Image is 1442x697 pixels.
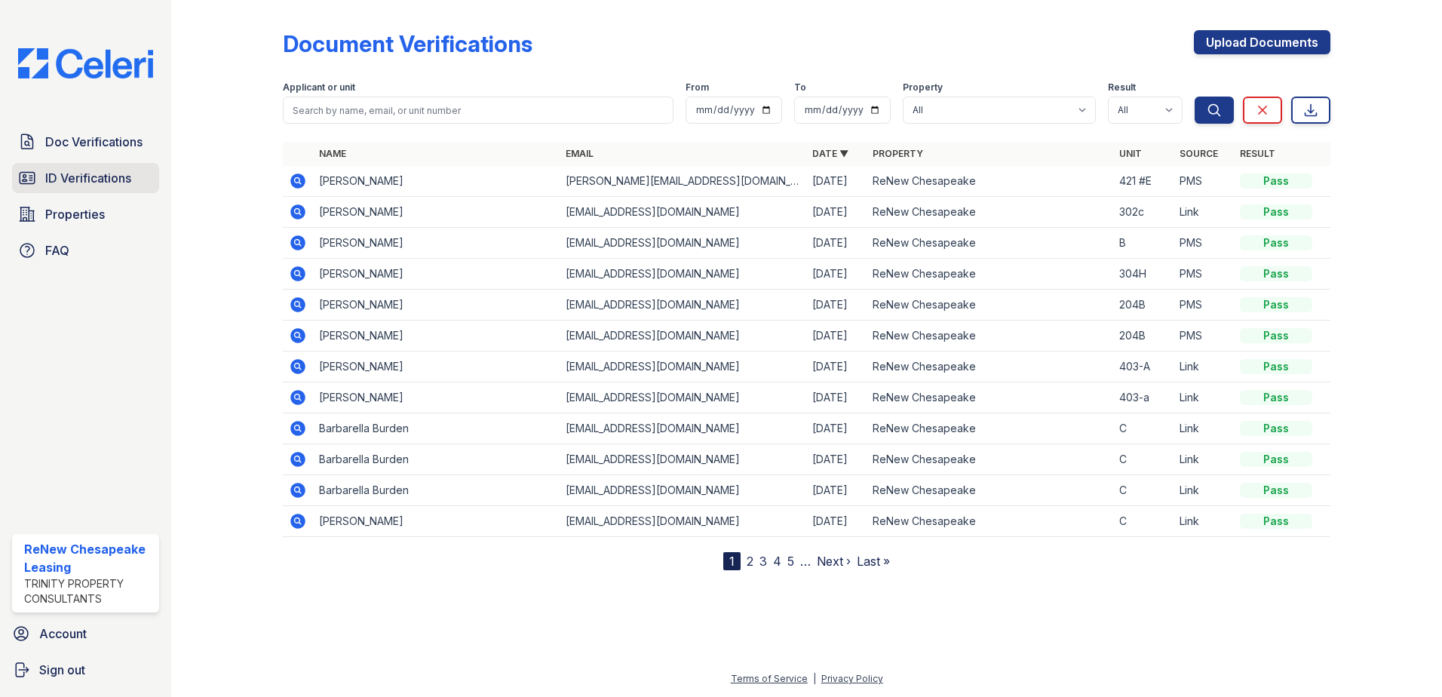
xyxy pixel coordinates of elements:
td: [DATE] [806,413,867,444]
a: Last » [857,554,890,569]
label: From [686,81,709,94]
td: Link [1174,197,1234,228]
td: [PERSON_NAME] [313,352,560,382]
div: | [813,673,816,684]
a: Source [1180,148,1218,159]
a: Privacy Policy [821,673,883,684]
a: Property [873,148,923,159]
td: [DATE] [806,321,867,352]
div: Pass [1240,173,1312,189]
label: Property [903,81,943,94]
td: [EMAIL_ADDRESS][DOMAIN_NAME] [560,290,806,321]
td: C [1113,506,1174,537]
a: Next › [817,554,851,569]
td: ReNew Chesapeake [867,197,1113,228]
a: Account [6,619,165,649]
td: Link [1174,475,1234,506]
td: [PERSON_NAME] [313,321,560,352]
a: Properties [12,199,159,229]
div: 1 [723,552,741,570]
td: [PERSON_NAME] [313,506,560,537]
td: [EMAIL_ADDRESS][DOMAIN_NAME] [560,475,806,506]
a: 4 [773,554,781,569]
td: Link [1174,444,1234,475]
a: Upload Documents [1194,30,1330,54]
a: Doc Verifications [12,127,159,157]
div: Pass [1240,421,1312,436]
td: ReNew Chesapeake [867,413,1113,444]
td: Barbarella Burden [313,413,560,444]
td: Link [1174,506,1234,537]
td: [DATE] [806,228,867,259]
td: PMS [1174,259,1234,290]
div: Document Verifications [283,30,532,57]
td: 204B [1113,290,1174,321]
div: Pass [1240,235,1312,250]
td: [DATE] [806,352,867,382]
a: Date ▼ [812,148,848,159]
td: [DATE] [806,382,867,413]
label: To [794,81,806,94]
span: Sign out [39,661,85,679]
td: [DATE] [806,506,867,537]
td: [EMAIL_ADDRESS][DOMAIN_NAME] [560,444,806,475]
label: Result [1108,81,1136,94]
td: ReNew Chesapeake [867,352,1113,382]
td: ReNew Chesapeake [867,259,1113,290]
div: Pass [1240,390,1312,405]
td: PMS [1174,321,1234,352]
td: [DATE] [806,475,867,506]
td: [PERSON_NAME] [313,228,560,259]
td: [EMAIL_ADDRESS][DOMAIN_NAME] [560,259,806,290]
div: Pass [1240,297,1312,312]
div: Pass [1240,514,1312,529]
td: ReNew Chesapeake [867,321,1113,352]
div: Pass [1240,452,1312,467]
td: 204B [1113,321,1174,352]
td: ReNew Chesapeake [867,506,1113,537]
td: [DATE] [806,197,867,228]
a: Name [319,148,346,159]
a: ID Verifications [12,163,159,193]
td: ReNew Chesapeake [867,228,1113,259]
input: Search by name, email, or unit number [283,97,673,124]
td: 403-a [1113,382,1174,413]
td: ReNew Chesapeake [867,475,1113,506]
span: … [800,552,811,570]
td: Barbarella Burden [313,444,560,475]
td: ReNew Chesapeake [867,444,1113,475]
td: [DATE] [806,444,867,475]
td: [EMAIL_ADDRESS][DOMAIN_NAME] [560,413,806,444]
td: PMS [1174,166,1234,197]
td: [DATE] [806,290,867,321]
td: Link [1174,382,1234,413]
td: 421 #E [1113,166,1174,197]
td: [EMAIL_ADDRESS][DOMAIN_NAME] [560,382,806,413]
td: Barbarella Burden [313,475,560,506]
td: Link [1174,413,1234,444]
img: CE_Logo_Blue-a8612792a0a2168367f1c8372b55b34899dd931a85d93a1a3d3e32e68fde9ad4.png [6,48,165,78]
div: Pass [1240,483,1312,498]
div: Pass [1240,204,1312,220]
span: Account [39,625,87,643]
td: [PERSON_NAME] [313,197,560,228]
a: 2 [747,554,753,569]
td: [PERSON_NAME] [313,290,560,321]
a: FAQ [12,235,159,266]
td: [PERSON_NAME][EMAIL_ADDRESS][DOMAIN_NAME] [560,166,806,197]
td: PMS [1174,290,1234,321]
td: [DATE] [806,166,867,197]
span: ID Verifications [45,169,131,187]
td: 302c [1113,197,1174,228]
a: Unit [1119,148,1142,159]
td: ReNew Chesapeake [867,290,1113,321]
td: [EMAIL_ADDRESS][DOMAIN_NAME] [560,352,806,382]
span: FAQ [45,241,69,259]
td: [PERSON_NAME] [313,382,560,413]
span: Doc Verifications [45,133,143,151]
td: 403-A [1113,352,1174,382]
td: C [1113,444,1174,475]
a: Result [1240,148,1275,159]
td: 304H [1113,259,1174,290]
a: Email [566,148,594,159]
